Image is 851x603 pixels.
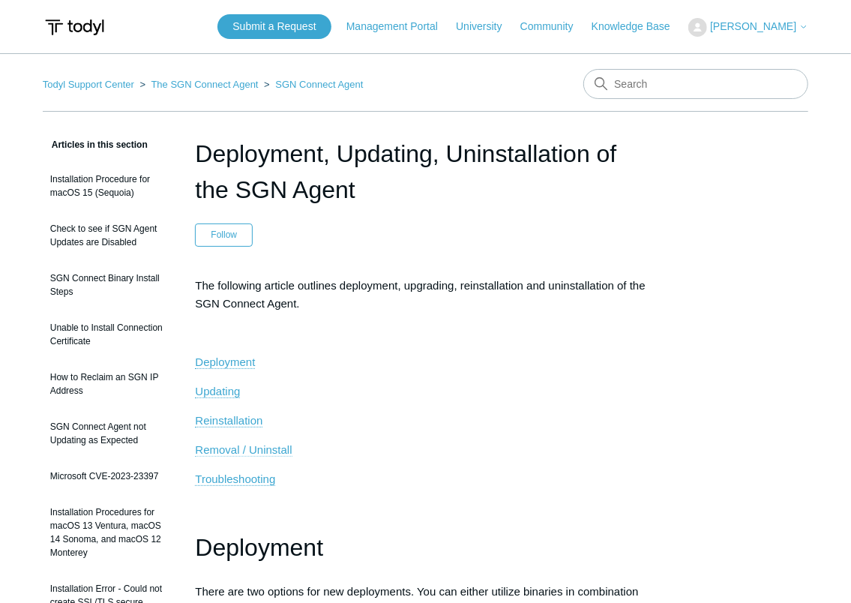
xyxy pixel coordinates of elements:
[195,355,255,369] a: Deployment
[195,136,655,208] h1: Deployment, Updating, Uninstallation of the SGN Agent
[195,472,275,485] span: Troubleshooting
[275,79,363,90] a: SGN Connect Agent
[43,412,173,454] a: SGN Connect Agent not Updating as Expected
[195,223,253,246] button: Follow Article
[151,79,258,90] a: The SGN Connect Agent
[195,355,255,368] span: Deployment
[195,414,262,427] a: Reinstallation
[43,165,173,207] a: Installation Procedure for macOS 15 (Sequoia)
[688,18,808,37] button: [PERSON_NAME]
[195,443,292,457] a: Removal / Uninstall
[592,19,685,34] a: Knowledge Base
[43,363,173,405] a: How to Reclaim an SGN IP Address
[43,13,106,41] img: Todyl Support Center Help Center home page
[43,498,173,567] a: Installation Procedures for macOS 13 Ventura, macOS 14 Sonoma, and macOS 12 Monterey
[346,19,453,34] a: Management Portal
[195,534,323,561] span: Deployment
[43,79,134,90] a: Todyl Support Center
[520,19,589,34] a: Community
[195,385,240,397] span: Updating
[710,20,796,32] span: [PERSON_NAME]
[137,79,262,90] li: The SGN Connect Agent
[195,279,645,310] span: The following article outlines deployment, upgrading, reinstallation and uninstallation of the SG...
[583,69,808,99] input: Search
[456,19,517,34] a: University
[43,462,173,490] a: Microsoft CVE-2023-23397
[195,443,292,456] span: Removal / Uninstall
[195,472,275,486] a: Troubleshooting
[195,385,240,398] a: Updating
[43,313,173,355] a: Unable to Install Connection Certificate
[261,79,363,90] li: SGN Connect Agent
[43,139,148,150] span: Articles in this section
[43,214,173,256] a: Check to see if SGN Agent Updates are Disabled
[217,14,331,39] a: Submit a Request
[43,264,173,306] a: SGN Connect Binary Install Steps
[43,79,137,90] li: Todyl Support Center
